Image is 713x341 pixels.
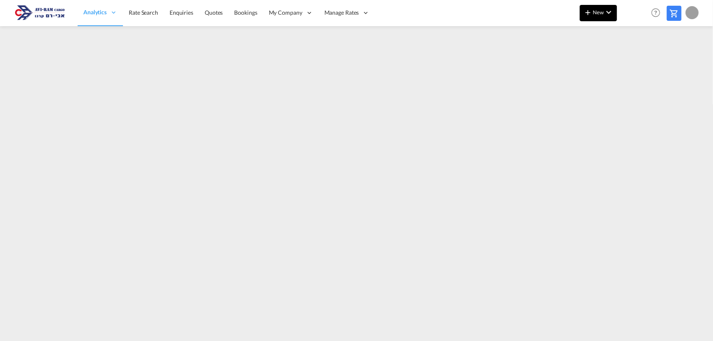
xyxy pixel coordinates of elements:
span: Analytics [83,8,107,16]
span: Manage Rates [324,9,359,17]
md-icon: icon-chevron-down [604,7,614,17]
span: Rate Search [129,9,158,16]
button: icon-plus 400-fgNewicon-chevron-down [580,5,617,21]
div: Help [649,6,667,20]
span: New [583,9,614,16]
span: My Company [269,9,302,17]
span: Enquiries [170,9,193,16]
span: Help [649,6,663,20]
span: Quotes [205,9,223,16]
img: 166978e0a5f911edb4280f3c7a976193.png [12,4,67,22]
md-icon: icon-plus 400-fg [583,7,593,17]
span: Bookings [235,9,257,16]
